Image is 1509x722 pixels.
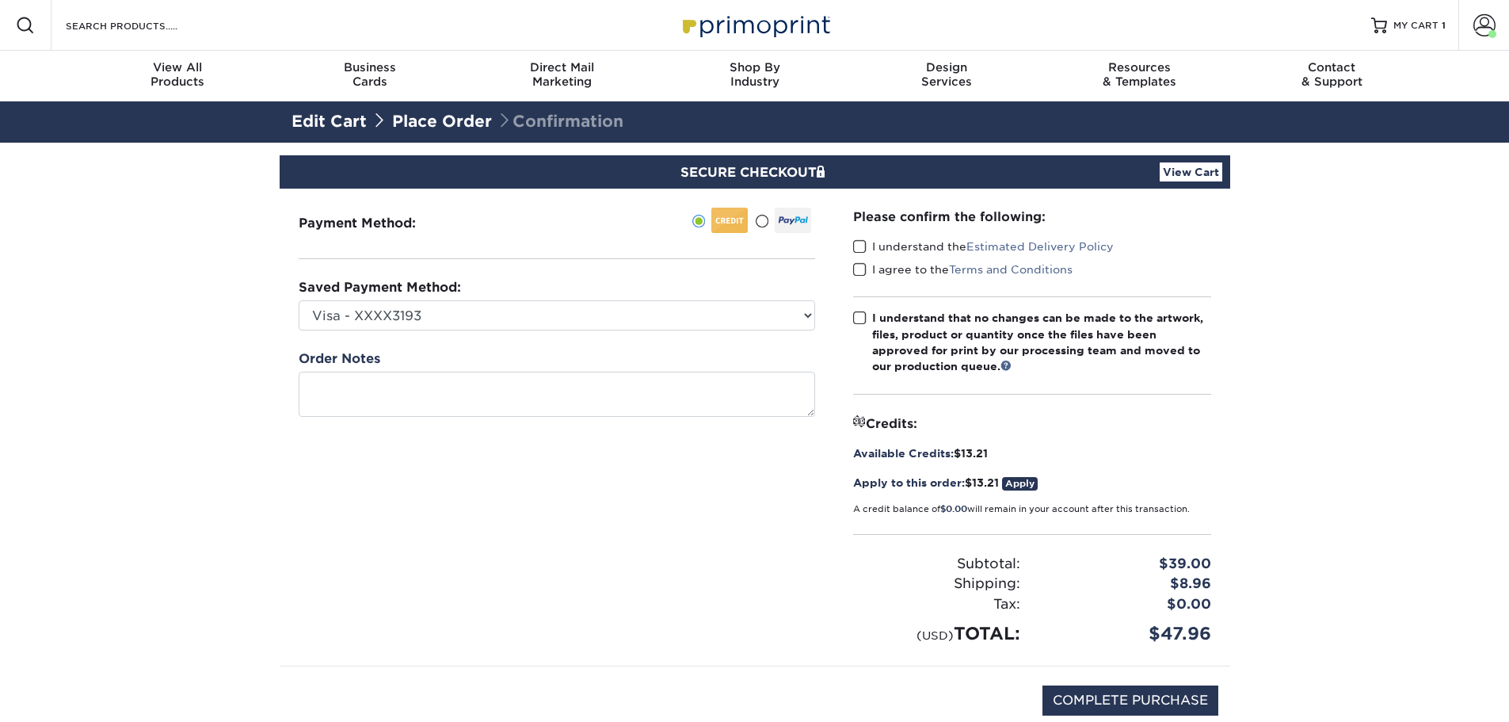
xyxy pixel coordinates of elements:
div: & Templates [1043,60,1236,89]
span: Resources [1043,60,1236,74]
a: Edit Cart [292,112,367,131]
div: Products [82,60,274,89]
span: Confirmation [497,112,623,131]
input: SEARCH PRODUCTS..... [64,16,219,35]
span: Shop By [658,60,851,74]
div: Credits: [853,414,1211,433]
div: $8.96 [1032,574,1223,594]
a: Resources& Templates [1043,51,1236,101]
div: Marketing [466,60,658,89]
label: I agree to the [853,262,1073,277]
span: SECURE CHECKOUT [680,165,829,180]
input: COMPLETE PURCHASE [1042,686,1218,716]
a: View AllProducts [82,51,274,101]
span: MY CART [1393,19,1439,32]
span: 1 [1442,20,1446,31]
span: Contact [1236,60,1428,74]
span: View All [82,60,274,74]
span: Direct Mail [466,60,658,74]
div: Tax: [841,594,1032,615]
div: Services [851,60,1043,89]
div: TOTAL: [841,621,1032,647]
small: A credit balance of will remain in your account after this transaction. [853,504,1190,514]
a: Place Order [392,112,492,131]
div: $47.96 [1032,621,1223,647]
img: Primoprint [676,8,834,42]
label: I understand the [853,239,1114,254]
div: Cards [273,60,466,89]
div: Industry [658,60,851,89]
a: Estimated Delivery Policy [966,240,1114,253]
span: Design [851,60,1043,74]
div: Please confirm the following: [853,208,1211,226]
div: & Support [1236,60,1428,89]
span: Apply to this order: [853,476,965,489]
span: $0.00 [940,504,967,514]
small: (USD) [916,628,954,642]
div: I understand that no changes can be made to the artwork, files, product or quantity once the file... [872,310,1211,375]
a: View Cart [1160,162,1222,181]
div: $13.21 [853,475,1211,491]
div: $39.00 [1032,554,1223,575]
a: Direct MailMarketing [466,51,658,101]
div: $0.00 [1032,594,1223,615]
label: Saved Payment Method: [299,278,461,297]
a: DesignServices [851,51,1043,101]
div: Subtotal: [841,554,1032,575]
a: Apply [1002,477,1038,491]
span: Available Credits: [853,447,954,460]
span: Business [273,60,466,74]
h3: Payment Method: [299,216,455,231]
a: Terms and Conditions [949,263,1073,276]
a: Shop ByIndustry [658,51,851,101]
a: Contact& Support [1236,51,1428,101]
a: BusinessCards [273,51,466,101]
div: $13.21 [853,445,1211,461]
div: Shipping: [841,574,1032,594]
label: Order Notes [299,350,380,369]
